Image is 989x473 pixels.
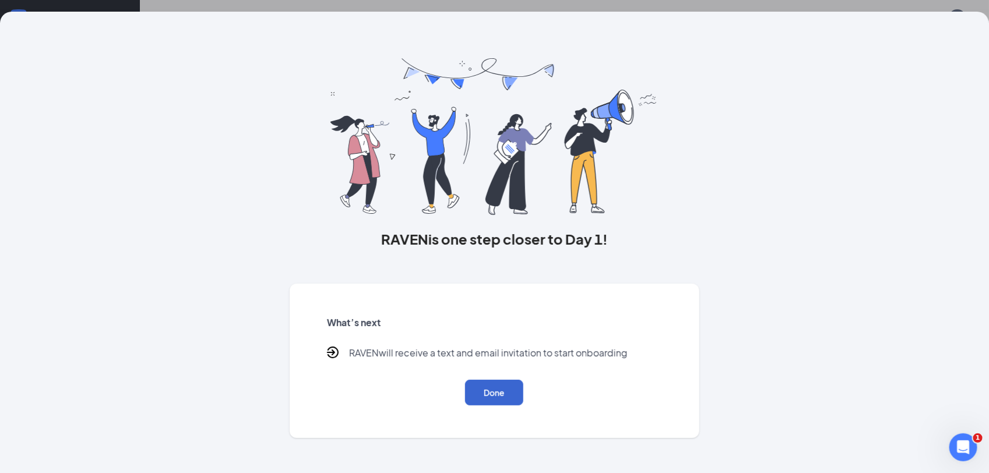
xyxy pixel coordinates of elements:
h5: What’s next [327,316,663,329]
p: RAVEN will receive a text and email invitation to start onboarding [349,347,628,361]
iframe: Intercom live chat [949,433,977,461]
span: 1 [973,433,983,443]
h3: RAVEN is one step closer to Day 1! [290,229,700,249]
img: you are all set [330,58,659,215]
button: Done [465,380,523,405]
